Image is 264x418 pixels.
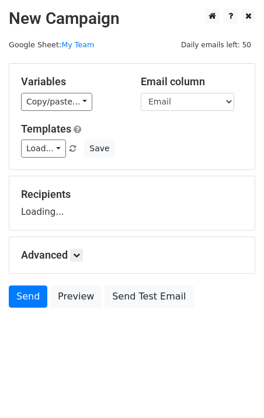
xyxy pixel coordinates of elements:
[21,188,243,218] div: Loading...
[21,140,66,158] a: Load...
[177,40,255,49] a: Daily emails left: 50
[9,285,47,308] a: Send
[105,285,193,308] a: Send Test Email
[177,39,255,51] span: Daily emails left: 50
[84,140,114,158] button: Save
[9,40,94,49] small: Google Sheet:
[21,188,243,201] h5: Recipients
[61,40,94,49] a: My Team
[141,75,243,88] h5: Email column
[21,75,123,88] h5: Variables
[21,249,243,262] h5: Advanced
[21,93,92,111] a: Copy/paste...
[9,9,255,29] h2: New Campaign
[50,285,102,308] a: Preview
[21,123,71,135] a: Templates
